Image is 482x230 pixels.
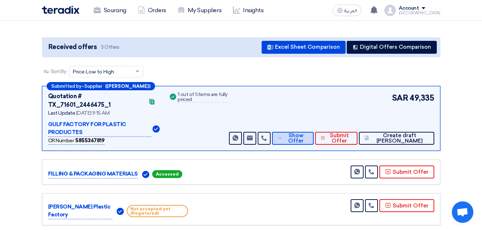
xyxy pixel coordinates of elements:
[47,82,155,90] div: –
[152,170,182,178] span: Accessed
[227,3,269,18] a: Insights
[48,120,151,137] p: GULF FACTORY FOR PLASTIC PRODUCTES
[178,92,228,103] div: 1 out of 1 items are fully priced
[262,41,346,54] button: Excel Sheet Comparison
[371,133,429,144] span: Create draft [PERSON_NAME]
[399,11,440,15] div: [GEOGRAPHIC_DATA]
[88,3,132,18] a: Sourcing
[153,125,160,133] img: Verified Account
[48,42,97,52] span: Received offers
[347,41,437,54] button: Digital Offers Comparison
[333,5,361,16] button: العربية
[392,92,408,104] span: SAR
[452,201,473,223] div: Open chat
[73,68,114,76] span: Price Low to High
[42,6,79,14] img: Teradix logo
[105,84,150,88] b: ([PERSON_NAME])
[384,5,396,16] img: profile_test.png
[48,170,138,178] p: FILLING & PACKAGING MATERIALS
[327,133,352,144] span: Submit Offer
[48,137,105,145] div: CR Number :
[51,84,81,88] span: Submitted by
[132,3,172,18] a: Orders
[48,92,144,109] div: Quotation # TX_71601_2446475_1
[117,208,124,215] img: Verified Account
[410,92,434,104] span: 49,335
[48,110,75,116] span: Last Update
[272,132,313,145] button: Show Offer
[48,203,113,219] p: [PERSON_NAME] Plastic Factory
[172,3,227,18] a: My Suppliers
[359,132,434,145] button: Create draft [PERSON_NAME]
[379,199,434,212] button: Submit Offer
[51,68,66,75] span: Sort By
[75,138,104,144] b: 5855367819
[344,8,357,13] span: العربية
[84,84,102,88] span: Supplier
[76,110,109,116] span: [DATE] 9:15 AM
[101,44,119,51] span: 3 Offers
[379,166,434,178] button: Submit Offer
[399,5,419,11] div: Account
[315,132,358,145] button: Submit Offer
[284,133,308,144] span: Show Offer
[142,171,149,178] img: Verified Account
[127,205,188,217] span: Not accepted yet (Registered)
